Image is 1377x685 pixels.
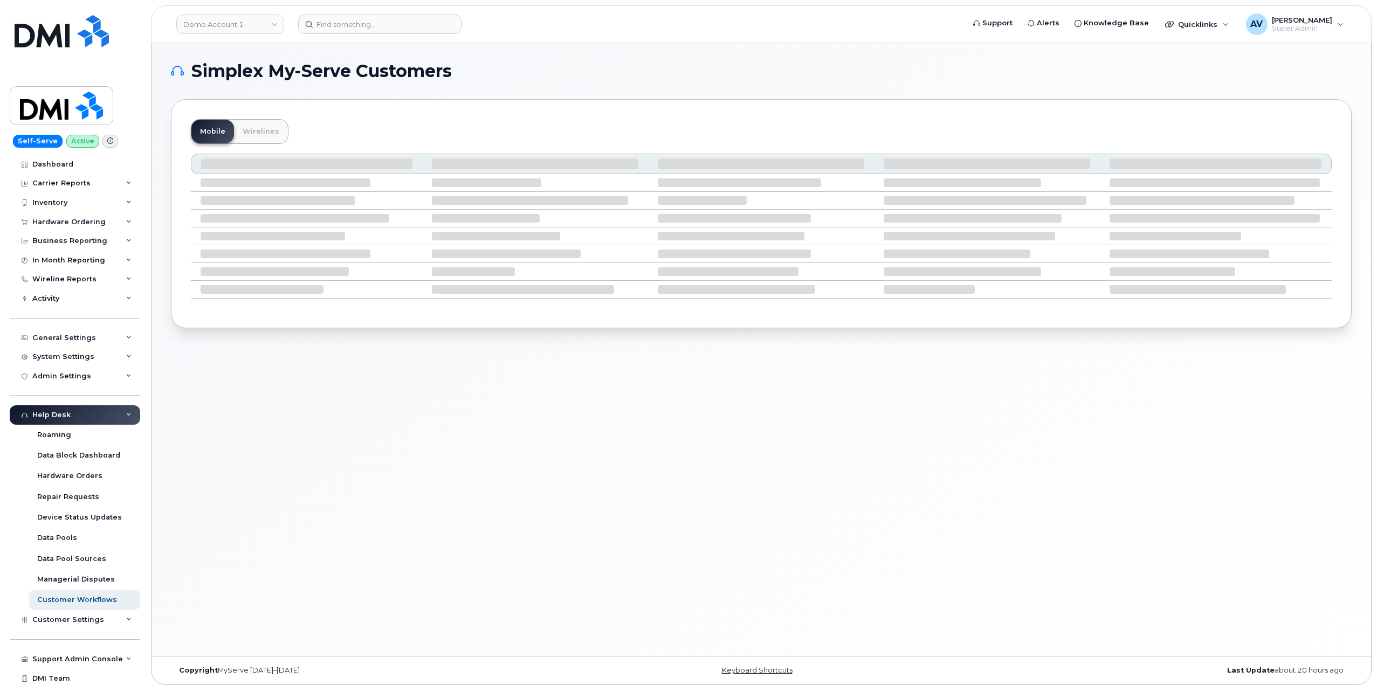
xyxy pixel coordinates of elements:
strong: Copyright [179,666,218,674]
span: Simplex My-Serve Customers [191,63,452,79]
div: MyServe [DATE]–[DATE] [171,666,564,675]
strong: Last Update [1227,666,1275,674]
div: about 20 hours ago [958,666,1352,675]
a: Mobile [191,120,234,143]
a: Wirelines [234,120,288,143]
a: Keyboard Shortcuts [722,666,793,674]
